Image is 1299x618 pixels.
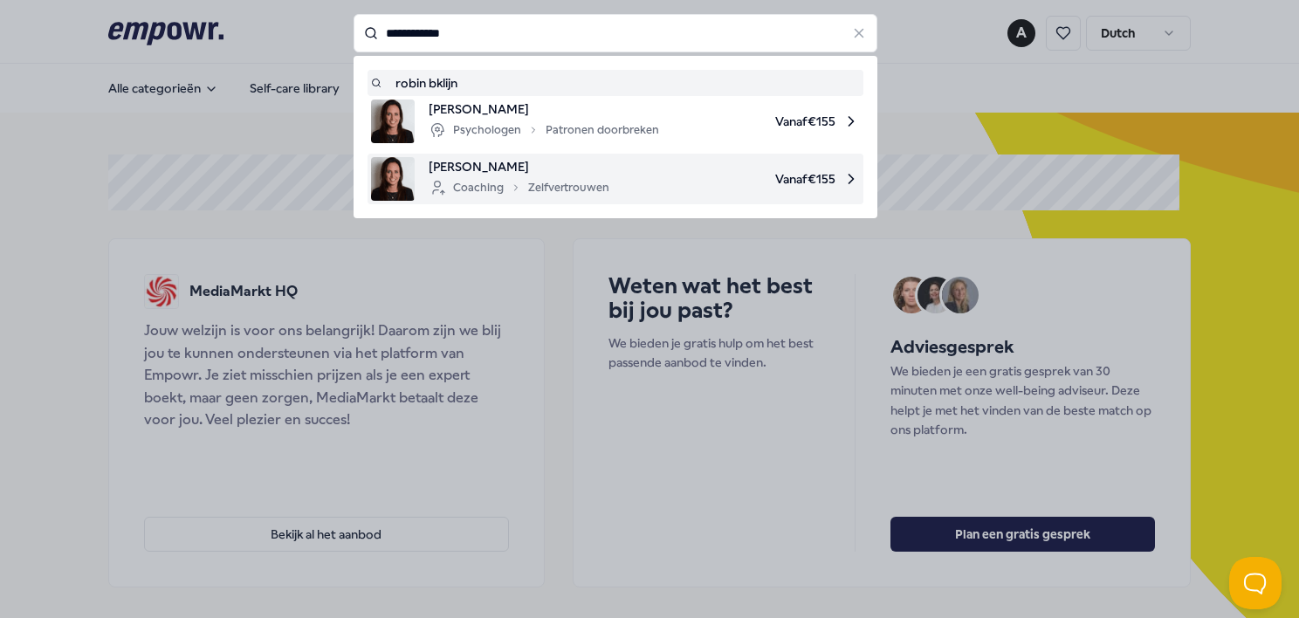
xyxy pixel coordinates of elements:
img: product image [371,157,415,201]
a: product image[PERSON_NAME]CoachingZelfvertrouwenVanaf€155 [371,157,860,201]
span: Vanaf € 155 [623,157,860,201]
input: Search for products, categories or subcategories [354,14,877,52]
span: [PERSON_NAME] [429,157,609,176]
div: Coaching Zelfvertrouwen [429,177,609,198]
img: product image [371,100,415,143]
span: [PERSON_NAME] [429,100,659,119]
iframe: Help Scout Beacon - Open [1229,557,1282,609]
a: robin bklijn [371,73,860,93]
a: product image[PERSON_NAME]PsychologenPatronen doorbrekenVanaf€155 [371,100,860,143]
div: Psychologen Patronen doorbreken [429,120,659,141]
span: Vanaf € 155 [673,100,860,143]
